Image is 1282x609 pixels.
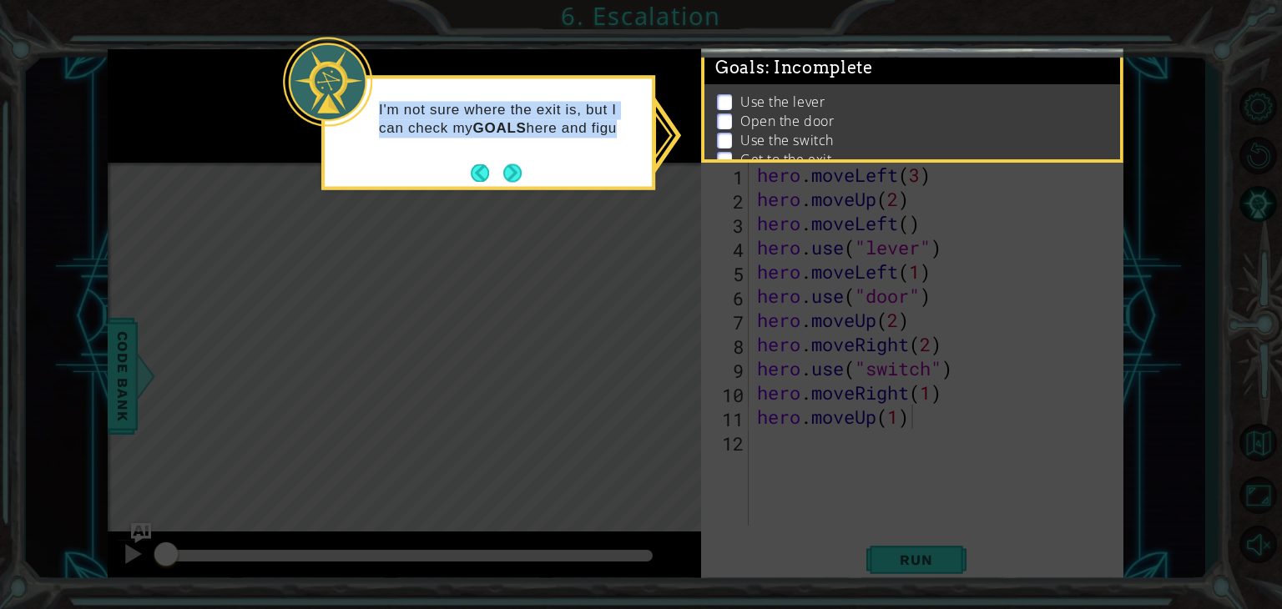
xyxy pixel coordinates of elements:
p: I'm not sure where the exit is, but I can check my here and figu [379,101,640,138]
span: : Incomplete [765,58,873,78]
strong: GOALS [473,120,527,136]
p: Get to the exit [740,150,831,169]
p: Use the switch [740,131,834,149]
span: Goals [715,58,873,78]
p: Open the door [740,112,834,130]
p: Use the lever [740,93,825,111]
button: Back [471,164,503,182]
button: Next [502,162,523,184]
